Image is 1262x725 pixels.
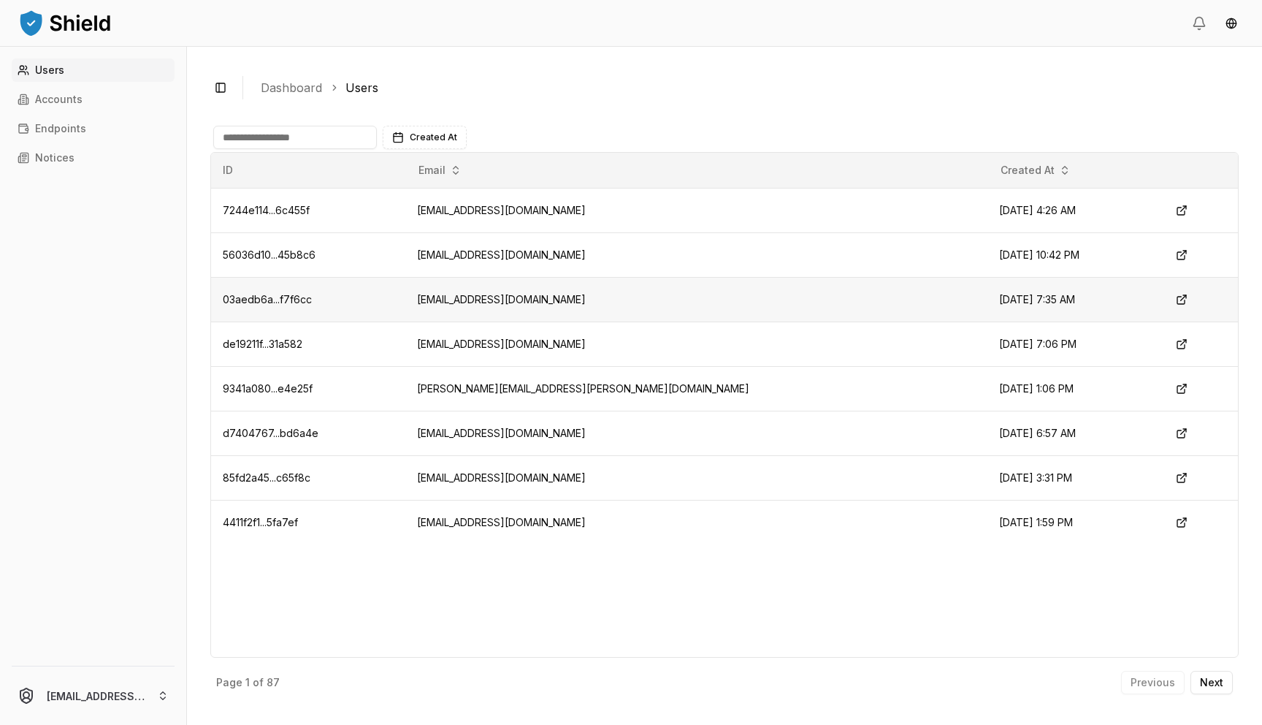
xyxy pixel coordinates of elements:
[35,124,86,134] p: Endpoints
[6,672,180,719] button: [EMAIL_ADDRESS][DOMAIN_NAME]
[999,516,1073,528] span: [DATE] 1:59 PM
[35,65,64,75] p: Users
[405,232,987,277] td: [EMAIL_ADDRESS][DOMAIN_NAME]
[999,338,1076,350] span: [DATE] 7:06 PM
[223,516,298,528] span: 4411f2f1...5fa7ef
[405,411,987,455] td: [EMAIL_ADDRESS][DOMAIN_NAME]
[223,338,302,350] span: de19211f...31a582
[223,204,310,216] span: 7244e114...6c455f
[18,8,112,37] img: ShieldPay Logo
[223,471,310,484] span: 85fd2a45...c65f8c
[999,471,1072,484] span: [DATE] 3:31 PM
[223,248,315,261] span: 56036d10...45b8c6
[405,455,987,500] td: [EMAIL_ADDRESS][DOMAIN_NAME]
[267,677,280,688] p: 87
[999,248,1079,261] span: [DATE] 10:42 PM
[35,153,74,163] p: Notices
[410,132,457,143] span: Created At
[345,79,378,96] a: Users
[405,322,987,366] td: [EMAIL_ADDRESS][DOMAIN_NAME]
[405,277,987,322] td: [EMAIL_ADDRESS][DOMAIN_NAME]
[261,79,322,96] a: Dashboard
[1190,671,1233,694] button: Next
[383,126,467,149] button: Created At
[253,677,264,688] p: of
[35,94,83,105] p: Accounts
[999,427,1076,439] span: [DATE] 6:57 AM
[405,366,987,411] td: [PERSON_NAME][EMAIL_ADDRESS][PERSON_NAME][DOMAIN_NAME]
[999,293,1075,305] span: [DATE] 7:35 AM
[211,153,405,188] th: ID
[405,500,987,544] td: [EMAIL_ADDRESS][DOMAIN_NAME]
[223,293,312,305] span: 03aedb6a...f7f6cc
[47,688,145,704] p: [EMAIL_ADDRESS][DOMAIN_NAME]
[245,677,250,688] p: 1
[223,427,318,439] span: d7404767...bd6a4e
[12,146,175,170] a: Notices
[995,159,1076,182] button: Created At
[413,159,467,182] button: Email
[12,117,175,140] a: Endpoints
[12,88,175,111] a: Accounts
[12,58,175,82] a: Users
[999,204,1076,216] span: [DATE] 4:26 AM
[261,79,1227,96] nav: breadcrumb
[405,188,987,232] td: [EMAIL_ADDRESS][DOMAIN_NAME]
[216,677,242,688] p: Page
[223,382,313,395] span: 9341a080...e4e25f
[1200,677,1223,688] p: Next
[999,382,1074,395] span: [DATE] 1:06 PM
